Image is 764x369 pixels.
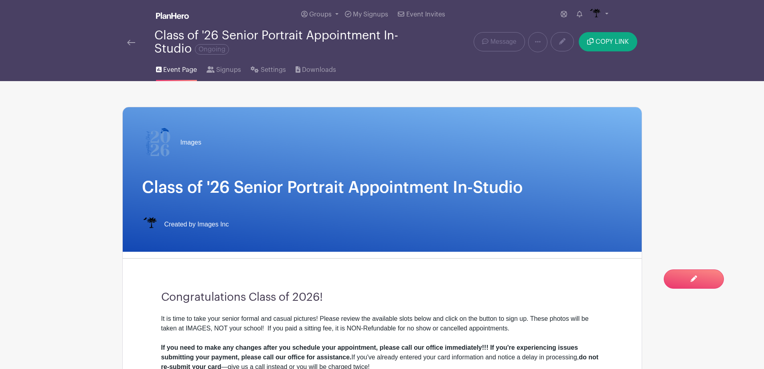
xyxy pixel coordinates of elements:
span: Event Invites [406,11,445,18]
img: back-arrow-29a5d9b10d5bd6ae65dc969a981735edf675c4d7a1fe02e03b50dbd4ba3cdb55.svg [127,40,135,45]
img: 2026%20logo%20(2).png [142,126,174,159]
h3: Congratulations Class of 2026! [161,291,603,304]
h1: Class of '26 Senior Portrait Appointment In-Studio [142,178,622,197]
button: COPY LINK [579,32,637,51]
strong: If you need to make any changes after you schedule your appointment, please call our office immed... [161,344,578,361]
span: Ongoing [195,44,229,55]
span: Signups [216,65,241,75]
span: COPY LINK [596,39,629,45]
span: Message [490,37,517,47]
img: IMAGES%20logo%20transparenT%20PNG%20s.png [142,216,158,232]
span: Images [180,138,201,147]
span: Downloads [302,65,336,75]
a: Event Page [156,55,197,81]
img: logo_white-6c42ec7e38ccf1d336a20a19083b03d10ae64f83f12c07503d8b9e83406b4c7d.svg [156,12,189,19]
span: Event Page [163,65,197,75]
div: It is time to take your senior formal and casual pictures! Please review the available slots belo... [161,314,603,333]
a: Message [474,32,525,51]
span: My Signups [353,11,388,18]
a: Settings [251,55,286,81]
span: Groups [309,11,332,18]
div: Class of '26 Senior Portrait Appointment In-Studio [154,29,414,55]
span: Created by Images Inc [164,220,229,229]
a: Downloads [296,55,336,81]
img: IMAGES%20logo%20transparenT%20PNG%20s.png [589,8,602,21]
a: Signups [207,55,241,81]
span: Settings [261,65,286,75]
